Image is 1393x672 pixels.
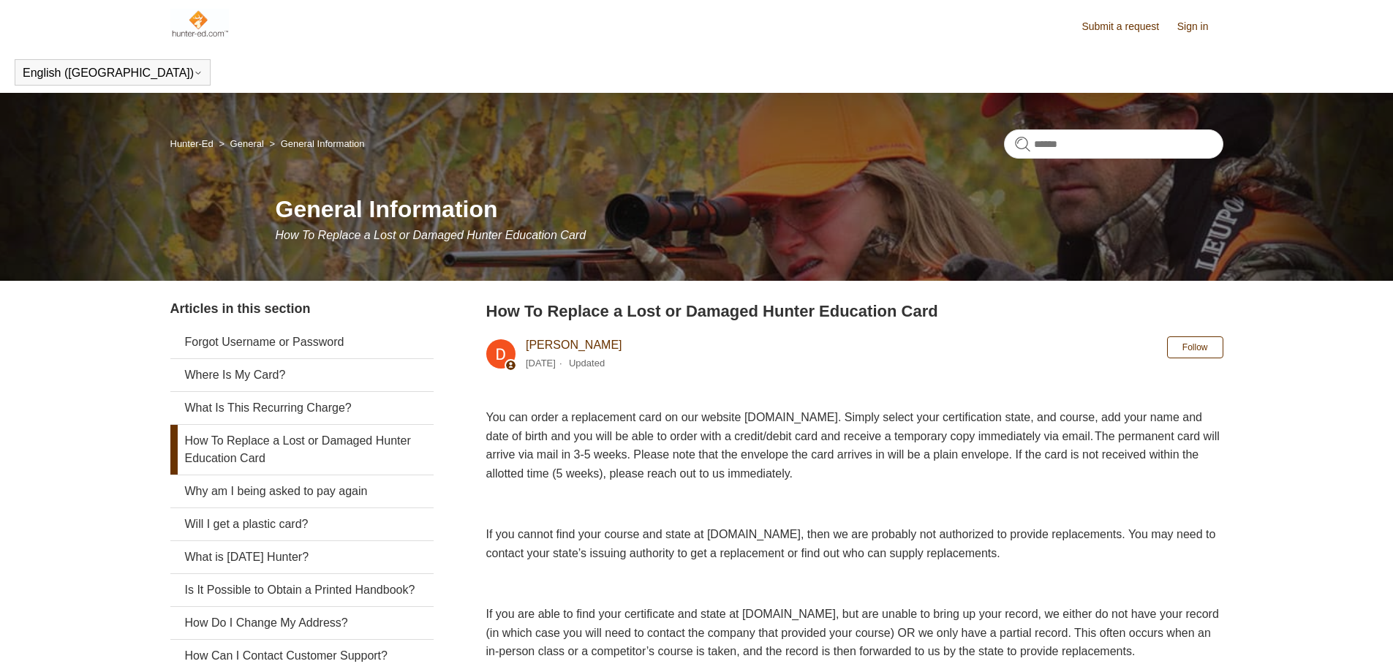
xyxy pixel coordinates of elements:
li: Hunter-Ed [170,138,216,149]
a: Forgot Username or Password [170,326,434,358]
a: General [230,138,264,149]
h2: How To Replace a Lost or Damaged Hunter Education Card [486,299,1223,323]
a: Hunter-Ed [170,138,214,149]
img: Hunter-Ed Help Center home page [170,9,230,38]
a: What is [DATE] Hunter? [170,541,434,573]
span: If you are able to find your certificate and state at [DOMAIN_NAME], but are unable to bring up y... [486,608,1219,657]
li: General Information [266,138,364,149]
button: Follow Article [1167,336,1223,358]
input: Search [1004,129,1223,159]
li: Updated [569,358,605,369]
a: Will I get a plastic card? [170,508,434,540]
a: What Is This Recurring Charge? [170,392,434,424]
a: Submit a request [1081,19,1174,34]
a: Sign in [1177,19,1223,34]
a: How Can I Contact Customer Support? [170,640,434,672]
a: Why am I being asked to pay again [170,475,434,507]
div: Chat Support [1299,623,1383,661]
a: General Information [281,138,365,149]
a: [PERSON_NAME] [526,339,622,351]
h1: General Information [276,192,1223,227]
a: How To Replace a Lost or Damaged Hunter Education Card [170,425,434,475]
button: English ([GEOGRAPHIC_DATA]) [23,67,203,80]
time: 03/04/2024, 10:49 [526,358,556,369]
a: Where Is My Card? [170,359,434,391]
span: If you cannot find your course and state at [DOMAIN_NAME], then we are probably not authorized to... [486,528,1216,559]
a: Is It Possible to Obtain a Printed Handbook? [170,574,434,606]
span: How To Replace a Lost or Damaged Hunter Education Card [276,229,586,241]
li: General [216,138,266,149]
span: Articles in this section [170,301,311,316]
span: You can order a replacement card on our website [DOMAIN_NAME]. Simply select your certification s... [486,411,1220,480]
a: How Do I Change My Address? [170,607,434,639]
